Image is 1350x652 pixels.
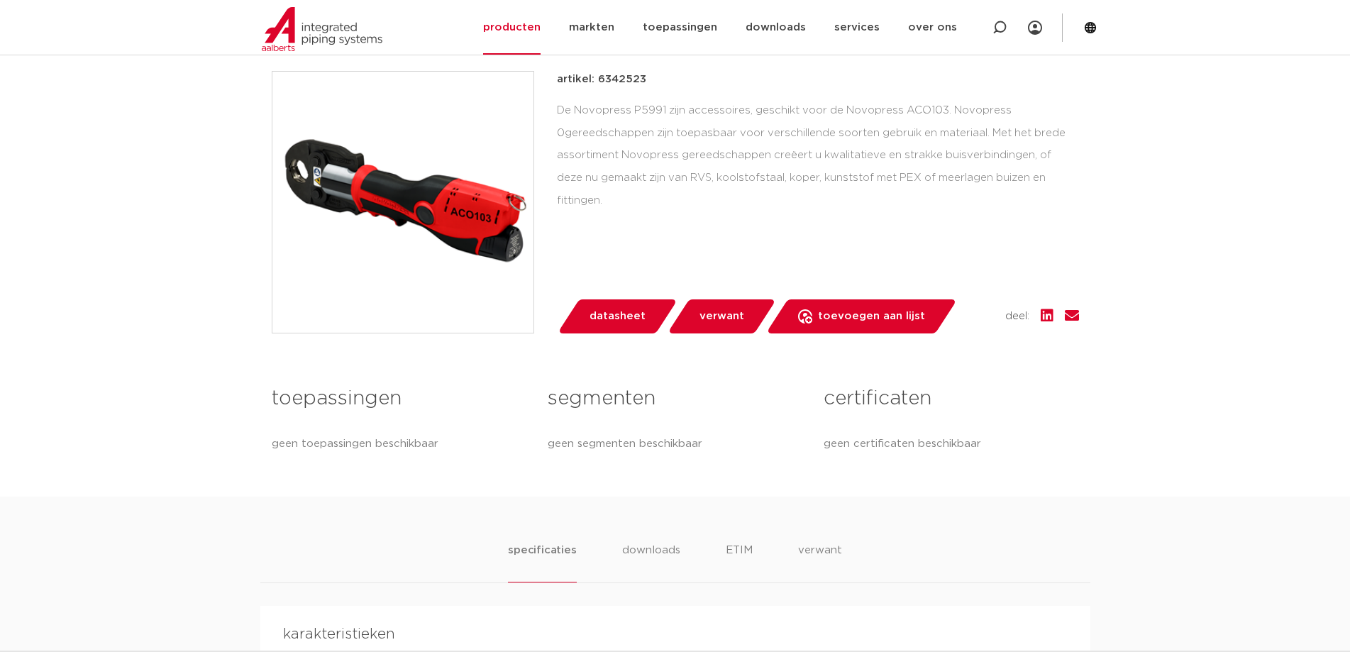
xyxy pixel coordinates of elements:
[818,305,925,328] span: toevoegen aan lijst
[548,436,802,453] p: geen segmenten beschikbaar
[557,99,1079,212] div: De Novopress P5991 zijn accessoires, geschikt voor de Novopress ACO103. Novopress 0gereedschappen...
[548,385,802,413] h3: segmenten
[557,71,646,88] p: artikel: 6342523
[590,305,646,328] span: datasheet
[508,542,576,582] li: specificaties
[272,72,533,333] img: Product Image for Novopress ACO103 set 12-35 accu's 2,0(Ah)
[283,623,1068,646] h4: karakteristieken
[824,385,1078,413] h3: certificaten
[699,305,744,328] span: verwant
[272,385,526,413] h3: toepassingen
[557,299,677,333] a: datasheet
[824,436,1078,453] p: geen certificaten beschikbaar
[667,299,776,333] a: verwant
[1005,308,1029,325] span: deel:
[272,436,526,453] p: geen toepassingen beschikbaar
[726,542,753,582] li: ETIM
[622,542,680,582] li: downloads
[798,542,842,582] li: verwant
